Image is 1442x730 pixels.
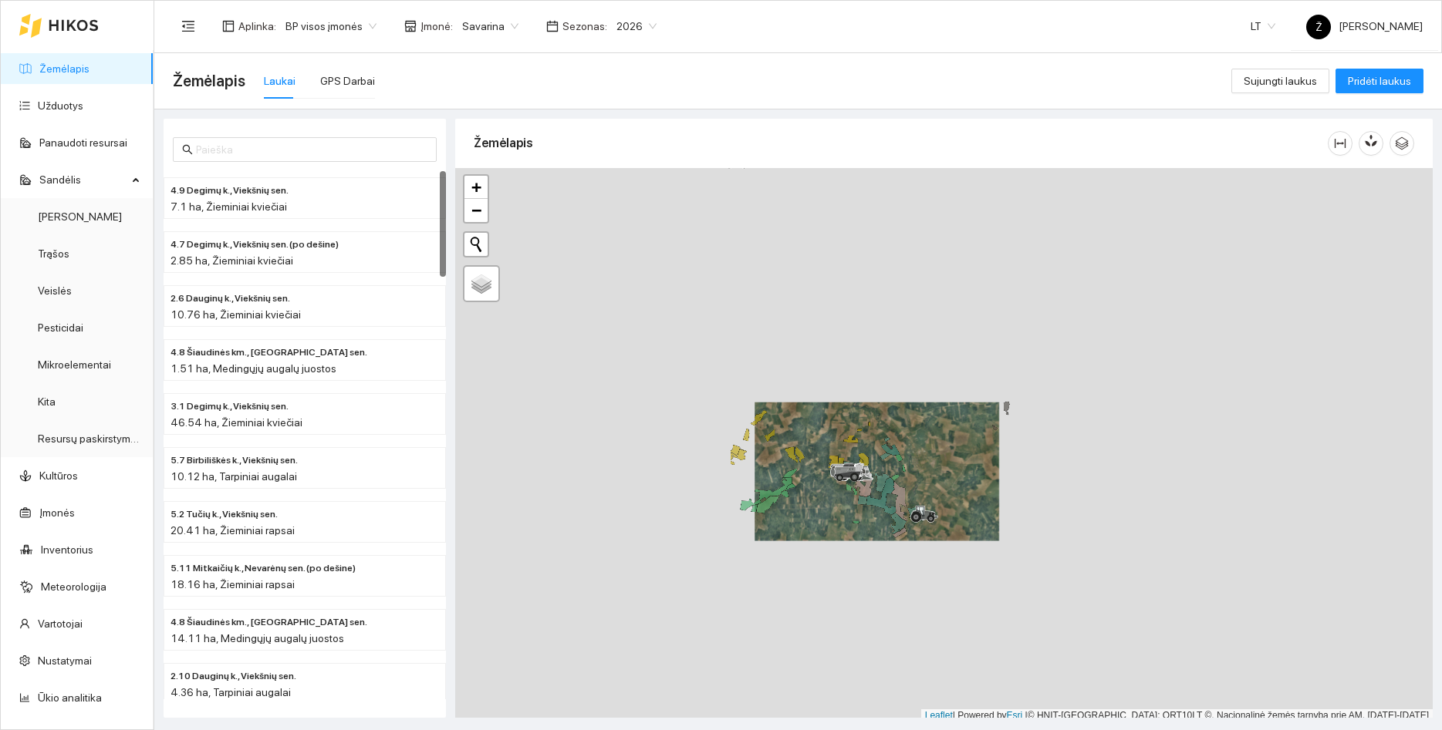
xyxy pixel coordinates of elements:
span: 46.54 ha, Žieminiai kviečiai [171,416,302,429]
span: 1.51 ha, Medingųjų augalų juostos [171,362,336,375]
span: 4.8 Šiaudinės km., Papilės sen. [171,345,367,360]
div: | Powered by © HNIT-[GEOGRAPHIC_DATA]; ORT10LT ©, Nacionalinė žemės tarnyba prie AM, [DATE]-[DATE] [921,709,1433,722]
span: | [1025,710,1028,721]
span: Ž [1315,15,1322,39]
a: Esri [1007,710,1023,721]
a: Panaudoti resursai [39,136,127,149]
span: 10.12 ha, Tarpiniai augalai [171,470,297,483]
span: + [471,177,481,197]
span: − [471,200,481,220]
button: Initiate a new search [464,233,488,256]
div: GPS Darbai [320,72,375,89]
div: Žemėlapis [474,121,1328,165]
a: Vartotojai [38,617,83,630]
button: Pridėti laukus [1336,69,1423,93]
span: calendar [546,20,559,32]
span: 3.1 Degimų k., Viekšnių sen. [171,399,289,414]
span: 20.41 ha, Žieminiai rapsai [171,524,295,537]
span: Žemėlapis [173,69,245,93]
span: Sujungti laukus [1244,72,1317,89]
span: shop [404,20,417,32]
a: Zoom in [464,176,488,199]
span: [PERSON_NAME] [1306,20,1423,32]
a: Inventorius [41,543,93,556]
span: 10.76 ha, Žieminiai kviečiai [171,308,301,321]
span: Aplinka : [238,18,276,35]
a: Leaflet [925,710,953,721]
a: Pesticidai [38,321,83,334]
span: Sandėlis [39,164,127,195]
span: 5.7 Birbiliškės k., Viekšnių sen. [171,453,298,468]
button: column-width [1328,131,1353,156]
span: Sezonas : [562,18,607,35]
span: 7.1 ha, Žieminiai kviečiai [171,200,287,213]
a: Veislės [38,284,72,297]
button: menu-fold [173,11,204,42]
a: Zoom out [464,199,488,222]
span: column-width [1329,137,1352,150]
span: 5.11 Mitkaičių k., Nevarėnų sen. (po dešine) [171,561,356,576]
span: layout [222,20,235,32]
span: 14.11 ha, Medingųjų augalų juostos [171,632,344,644]
span: 5.2 Tučių k., Viekšnių sen. [171,507,278,522]
input: Paieška [196,141,427,158]
span: 2.6 Dauginų k., Viekšnių sen. [171,291,290,306]
span: 4.7 Degimų k., Viekšnių sen. (po dešine) [171,237,339,252]
span: menu-fold [181,19,195,33]
button: Sujungti laukus [1231,69,1329,93]
span: 18.16 ha, Žieminiai rapsai [171,578,295,590]
span: BP visos įmonės [285,15,377,38]
a: Pridėti laukus [1336,75,1423,87]
div: Laukai [264,72,295,89]
span: 2.10 Dauginų k., Viekšnių sen. [171,669,296,684]
a: Sujungti laukus [1231,75,1329,87]
span: 2026 [616,15,657,38]
span: Įmonė : [420,18,453,35]
span: 4.36 ha, Tarpiniai augalai [171,686,291,698]
a: Kita [38,395,56,408]
a: Įmonės [39,506,75,519]
a: Žemėlapis [39,62,89,75]
span: Savarina [462,15,518,38]
a: Nustatymai [38,654,92,667]
a: Trąšos [38,247,69,260]
span: LT [1251,15,1275,38]
span: 4.9 Degimų k., Viekšnių sen. [171,183,289,198]
span: Pridėti laukus [1348,72,1411,89]
a: Layers [464,267,498,301]
a: Ūkio analitika [38,691,102,704]
span: 2.85 ha, Žieminiai kviečiai [171,254,293,267]
span: search [182,144,193,155]
a: Meteorologija [41,580,106,593]
a: Kultūros [39,469,78,482]
a: Resursų paskirstymas [38,432,142,445]
a: [PERSON_NAME] [38,210,122,223]
span: 4.8 Šiaudinės km., Papilės sen. [171,615,367,630]
a: Užduotys [38,99,83,112]
a: Mikroelementai [38,358,111,371]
